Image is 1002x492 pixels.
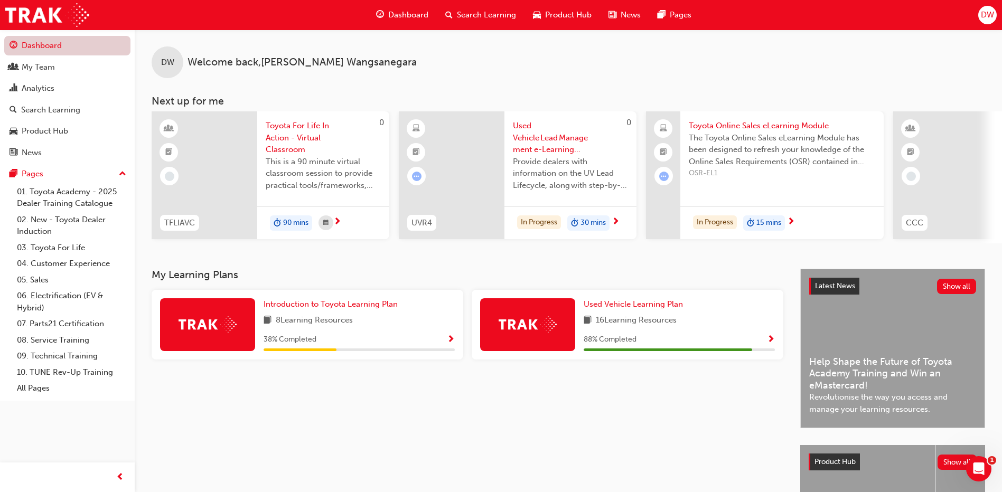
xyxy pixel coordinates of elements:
[4,79,130,98] a: Analytics
[152,111,389,239] a: 0TFLIAVCToyota For Life In Action - Virtual ClassroomThis is a 90 minute virtual classroom sessio...
[767,333,775,346] button: Show Progress
[22,147,42,159] div: News
[413,146,420,159] span: booktick-icon
[966,456,991,481] iframe: Intercom live chat
[13,256,130,272] a: 04. Customer Experience
[646,111,884,239] a: Toyota Online Sales eLearning ModuleThe Toyota Online Sales eLearning Module has been designed to...
[13,316,130,332] a: 07. Parts21 Certification
[413,122,420,136] span: learningResourceType_ELEARNING-icon
[411,217,432,229] span: UVR4
[152,269,783,281] h3: My Learning Plans
[266,156,381,192] span: This is a 90 minute virtual classroom session to provide practical tools/frameworks, behaviours a...
[13,288,130,316] a: 06. Electrification (EV & Hybrid)
[906,217,923,229] span: CCC
[809,453,977,470] a: Product HubShow all
[333,217,341,227] span: next-icon
[447,333,455,346] button: Show Progress
[4,58,130,77] a: My Team
[10,127,17,136] span: car-icon
[13,240,130,256] a: 03. Toyota For Life
[815,281,855,290] span: Latest News
[621,9,641,21] span: News
[10,41,17,51] span: guage-icon
[119,167,126,181] span: up-icon
[756,217,781,229] span: 15 mins
[814,457,856,466] span: Product Hub
[165,122,173,136] span: learningResourceType_INSTRUCTOR_LED-icon
[264,299,398,309] span: Introduction to Toyota Learning Plan
[4,164,130,184] button: Pages
[5,3,89,27] a: Trak
[264,298,402,310] a: Introduction to Toyota Learning Plan
[4,36,130,55] a: Dashboard
[907,146,914,159] span: booktick-icon
[4,34,130,164] button: DashboardMy TeamAnalyticsSearch LearningProduct HubNews
[165,172,174,181] span: learningRecordVerb_NONE-icon
[747,216,754,230] span: duration-icon
[22,61,55,73] div: My Team
[10,63,17,72] span: people-icon
[525,4,600,26] a: car-iconProduct Hub
[649,4,700,26] a: pages-iconPages
[274,216,281,230] span: duration-icon
[545,9,592,21] span: Product Hub
[981,9,994,21] span: DW
[135,95,1002,107] h3: Next up for me
[988,456,996,465] span: 1
[4,100,130,120] a: Search Learning
[13,332,130,348] a: 08. Service Training
[584,314,592,327] span: book-icon
[13,364,130,381] a: 10. TUNE Rev-Up Training
[584,298,687,310] a: Used Vehicle Learning Plan
[164,217,195,229] span: TFLIAVC
[13,184,130,212] a: 01. Toyota Academy - 2025 Dealer Training Catalogue
[161,56,174,69] span: DW
[10,169,17,179] span: pages-icon
[379,118,384,127] span: 0
[660,122,667,136] span: laptop-icon
[608,8,616,22] span: news-icon
[660,146,667,159] span: booktick-icon
[693,215,737,230] div: In Progress
[689,167,875,179] span: OSR-EL1
[22,168,43,180] div: Pages
[612,217,620,227] span: next-icon
[800,269,985,428] a: Latest NewsShow allHelp Shape the Future of Toyota Academy Training and Win an eMastercard!Revolu...
[376,8,384,22] span: guage-icon
[13,272,130,288] a: 05. Sales
[580,217,606,229] span: 30 mins
[457,9,516,21] span: Search Learning
[388,9,428,21] span: Dashboard
[978,6,997,24] button: DW
[659,172,669,181] span: learningRecordVerb_ATTEMPT-icon
[179,316,237,333] img: Trak
[4,121,130,141] a: Product Hub
[689,120,875,132] span: Toyota Online Sales eLearning Module
[513,156,628,192] span: Provide dealers with information on the UV Lead Lifecycle, along with step-by-step instructions f...
[809,391,976,415] span: Revolutionise the way you access and manage your learning resources.
[499,316,557,333] img: Trak
[13,212,130,240] a: 02. New - Toyota Dealer Induction
[266,120,381,156] span: Toyota For Life In Action - Virtual Classroom
[412,172,422,181] span: learningRecordVerb_ATTEMPT-icon
[937,279,977,294] button: Show all
[447,335,455,345] span: Show Progress
[517,215,561,230] div: In Progress
[323,216,329,230] span: calendar-icon
[533,8,541,22] span: car-icon
[437,4,525,26] a: search-iconSearch Learning
[368,4,437,26] a: guage-iconDashboard
[809,356,976,392] span: Help Shape the Future of Toyota Academy Training and Win an eMastercard!
[22,125,68,137] div: Product Hub
[276,314,353,327] span: 8 Learning Resources
[596,314,677,327] span: 16 Learning Resources
[283,217,308,229] span: 90 mins
[938,455,977,470] button: Show all
[264,314,271,327] span: book-icon
[571,216,578,230] span: duration-icon
[445,8,453,22] span: search-icon
[22,82,54,94] div: Analytics
[600,4,649,26] a: news-iconNews
[513,120,628,156] span: Used Vehicle Lead Management e-Learning Module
